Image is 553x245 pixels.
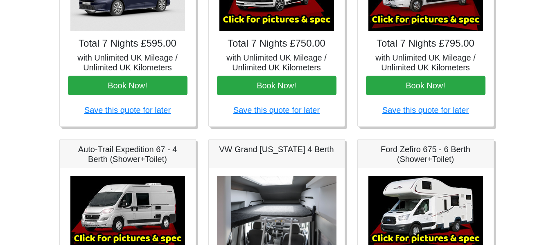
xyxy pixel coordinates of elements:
h5: VW Grand [US_STATE] 4 Berth [217,144,336,154]
h5: with Unlimited UK Mileage / Unlimited UK Kilometers [366,53,485,72]
h5: with Unlimited UK Mileage / Unlimited UK Kilometers [217,53,336,72]
button: Book Now! [217,76,336,95]
h4: Total 7 Nights £750.00 [217,38,336,49]
a: Save this quote for later [382,106,469,115]
h5: Auto-Trail Expedition 67 - 4 Berth (Shower+Toilet) [68,144,187,164]
h5: with Unlimited UK Mileage / Unlimited UK Kilometers [68,53,187,72]
h4: Total 7 Nights £595.00 [68,38,187,49]
a: Save this quote for later [84,106,171,115]
button: Book Now! [68,76,187,95]
h5: Ford Zefiro 675 - 6 Berth (Shower+Toilet) [366,144,485,164]
h4: Total 7 Nights £795.00 [366,38,485,49]
a: Save this quote for later [233,106,320,115]
button: Book Now! [366,76,485,95]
